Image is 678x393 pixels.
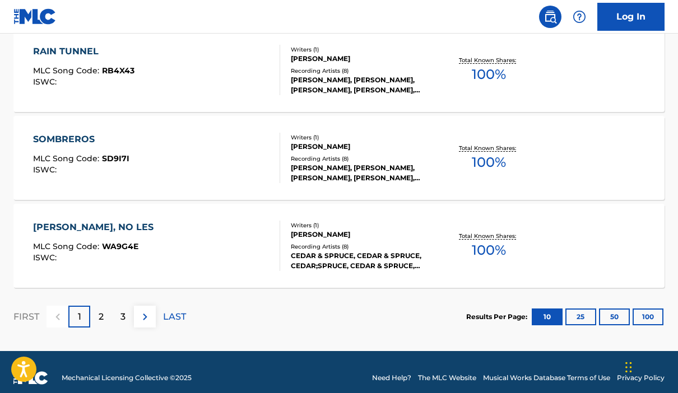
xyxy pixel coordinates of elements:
a: [PERSON_NAME], NO LESMLC Song Code:WA9G4EISWC:Writers (1)[PERSON_NAME]Recording Artists (8)CEDAR ... [13,204,665,288]
a: Need Help? [372,373,411,383]
img: help [573,10,586,24]
a: RAIN TUNNELMLC Song Code:RB4X43ISWC:Writers (1)[PERSON_NAME]Recording Artists (8)[PERSON_NAME], [... [13,28,665,112]
div: [PERSON_NAME], [PERSON_NAME], [PERSON_NAME], [PERSON_NAME], [PERSON_NAME] [291,163,435,183]
span: RB4X43 [102,65,134,76]
div: [PERSON_NAME], NO LES [33,221,159,234]
a: Log In [597,3,665,31]
iframe: Chat Widget [622,339,678,393]
button: 25 [565,308,596,325]
img: logo [13,371,48,385]
a: Public Search [539,6,561,28]
a: Privacy Policy [617,373,665,383]
img: MLC Logo [13,8,57,25]
div: Writers ( 1 ) [291,221,435,230]
p: Total Known Shares: [459,144,519,152]
span: ISWC : [33,252,59,263]
div: Writers ( 1 ) [291,45,435,54]
button: 100 [633,308,663,325]
div: Drag [625,350,632,384]
span: MLC Song Code : [33,153,102,163]
span: WA9G4E [102,241,138,251]
div: [PERSON_NAME] [291,230,435,240]
span: ISWC : [33,77,59,87]
p: 1 [78,310,81,324]
p: Total Known Shares: [459,56,519,64]
div: SOMBREROS [33,133,129,146]
div: RAIN TUNNEL [33,45,134,58]
div: Recording Artists ( 8 ) [291,155,435,163]
span: MLC Song Code : [33,65,102,76]
span: ISWC : [33,165,59,175]
div: CEDAR & SPRUCE, CEDAR & SPRUCE, CEDAR;SPRUCE, CEDAR & SPRUCE, CEDAR & SPRUCE [291,251,435,271]
span: 100 % [472,64,506,85]
p: Total Known Shares: [459,232,519,240]
a: The MLC Website [418,373,476,383]
p: 3 [120,310,126,324]
button: 50 [599,308,630,325]
p: FIRST [13,310,39,324]
div: [PERSON_NAME] [291,54,435,64]
p: LAST [163,310,186,324]
div: Help [568,6,591,28]
span: 100 % [472,240,506,260]
a: SOMBREROSMLC Song Code:SD9I7IISWC:Writers (1)[PERSON_NAME]Recording Artists (8)[PERSON_NAME], [PE... [13,116,665,200]
img: search [544,10,557,24]
a: Musical Works Database Terms of Use [483,373,610,383]
span: SD9I7I [102,153,129,163]
span: 100 % [472,152,506,172]
p: 2 [99,310,104,324]
div: Recording Artists ( 8 ) [291,242,435,251]
div: Writers ( 1 ) [291,133,435,142]
img: right [138,310,152,324]
div: [PERSON_NAME] [291,142,435,152]
div: [PERSON_NAME], [PERSON_NAME], [PERSON_NAME], [PERSON_NAME], [PERSON_NAME] [291,75,435,95]
span: Mechanical Licensing Collective © 2025 [62,373,192,383]
button: 10 [532,308,563,325]
div: Recording Artists ( 8 ) [291,67,435,75]
p: Results Per Page: [466,312,530,322]
span: MLC Song Code : [33,241,102,251]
